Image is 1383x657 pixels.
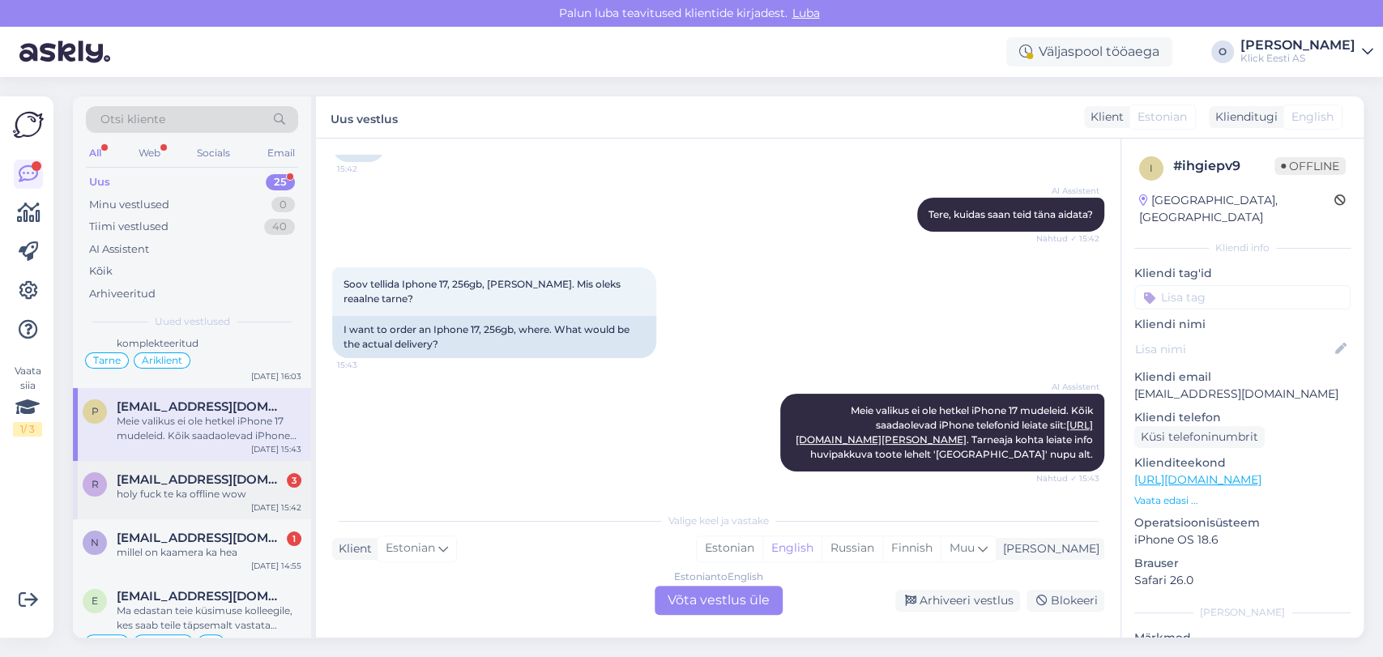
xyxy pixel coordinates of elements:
p: Brauser [1134,555,1351,572]
div: Klienditugi [1209,109,1278,126]
p: Vaata edasi ... [1134,493,1351,508]
span: i [1150,162,1153,174]
span: naudi.maido5@gmail.com [117,531,285,545]
input: Lisa nimi [1135,340,1332,358]
div: Arhiveeri vestlus [895,590,1020,612]
span: 15:42 [337,163,398,175]
span: e [92,595,98,607]
span: Uued vestlused [155,314,230,329]
div: Klient [1084,109,1124,126]
div: Web [135,143,164,164]
div: Küsi telefoninumbrit [1134,426,1265,448]
span: p.semenkov@gmail.com [117,399,285,414]
div: [DATE] 14:55 [251,560,301,572]
div: [DATE] 15:43 [251,443,301,455]
div: millel on kaamera ka hea [117,545,301,560]
p: Märkmed [1134,629,1351,646]
div: Klient [332,540,372,557]
div: Kõik [89,263,113,279]
span: p [92,405,99,417]
span: ras@gmail.com [117,472,285,487]
div: [GEOGRAPHIC_DATA], [GEOGRAPHIC_DATA] [1139,192,1334,226]
span: Offline [1274,157,1346,175]
span: Luba [788,6,825,20]
span: Soov tellida Iphone 17, 256gb, [PERSON_NAME]. Mis oleks reaalne tarne? [344,278,623,305]
span: Tarne [93,356,121,365]
div: 1 [287,531,301,546]
img: Askly Logo [13,109,44,140]
p: Operatsioonisüsteem [1134,514,1351,531]
span: English [1291,109,1334,126]
div: 40 [264,219,295,235]
div: Ma edastan teie küsimuse kolleegile, kes saab teile täpsemalt vastata soundbari puldi tellimise k... [117,604,301,633]
p: [EMAIL_ADDRESS][DOMAIN_NAME] [1134,386,1351,403]
div: Finnish [882,536,941,561]
div: 1 / 3 [13,422,42,437]
p: iPhone OS 18.6 [1134,531,1351,548]
p: Kliendi email [1134,369,1351,386]
span: Estonian [386,540,435,557]
div: [DATE] 16:03 [251,370,301,382]
div: Tiimi vestlused [89,219,169,235]
input: Lisa tag [1134,285,1351,309]
a: [URL][DOMAIN_NAME] [1134,472,1261,487]
p: Klienditeekond [1134,454,1351,471]
p: Kliendi nimi [1134,316,1351,333]
p: Safari 26.0 [1134,572,1351,589]
div: Estonian to English [674,570,763,584]
div: Uus [89,174,110,190]
div: O [1211,41,1234,63]
div: Võta vestlus üle [655,586,783,615]
span: Meie valikus ei ole hetkel iPhone 17 mudeleid. Kõik saadaolevad iPhone telefonid leiate siit: . T... [796,404,1095,460]
span: Äriklient [142,356,182,365]
label: Uus vestlus [331,106,398,128]
span: ergorumjantsev@gmail.com [117,589,285,604]
div: Kliendi info [1134,241,1351,255]
div: 0 [271,197,295,213]
div: AI Assistent [89,241,149,258]
div: [PERSON_NAME] [1240,39,1355,52]
span: Estonian [1138,109,1187,126]
span: Nähtud ✓ 15:42 [1036,233,1099,245]
span: AI Assistent [1039,185,1099,197]
div: Arhiveeritud [89,286,156,302]
span: Tere, kuidas saan teid täna aidata? [928,208,1093,220]
div: Minu vestlused [89,197,169,213]
span: n [91,536,99,548]
div: Klick Eesti AS [1240,52,1355,65]
div: Meie valikus ei ole hetkel iPhone 17 mudeleid. Kõik saadaolevad iPhone telefonid leiate siit: [UR... [117,414,301,443]
span: Muu [950,540,975,555]
p: Kliendi tag'id [1134,265,1351,282]
div: 25 [266,174,295,190]
span: 15:43 [337,359,398,371]
div: # ihgiepv9 [1173,156,1274,176]
span: Otsi kliente [100,111,165,128]
div: Socials [194,143,233,164]
div: Väljaspool tööaega [1006,37,1172,66]
div: [DATE] 15:42 [251,501,301,514]
div: English [762,536,822,561]
div: holy fuck te ka offline wow [117,487,301,501]
div: [PERSON_NAME] [997,540,1099,557]
div: Email [264,143,298,164]
div: All [86,143,105,164]
span: AI Assistent [1039,381,1099,393]
div: Valige keel ja vastake [332,514,1104,528]
a: [PERSON_NAME]Klick Eesti AS [1240,39,1373,65]
span: Nähtud ✓ 15:43 [1036,472,1099,484]
div: Estonian [697,536,762,561]
span: r [92,478,99,490]
p: Kliendi telefon [1134,409,1351,426]
div: [PERSON_NAME] [1134,605,1351,620]
div: Vaata siia [13,364,42,437]
div: Blokeeri [1027,590,1104,612]
div: 3 [287,473,301,488]
div: I want to order an Iphone 17, 256gb, where. What would be the actual delivery? [332,316,656,358]
div: Russian [822,536,882,561]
